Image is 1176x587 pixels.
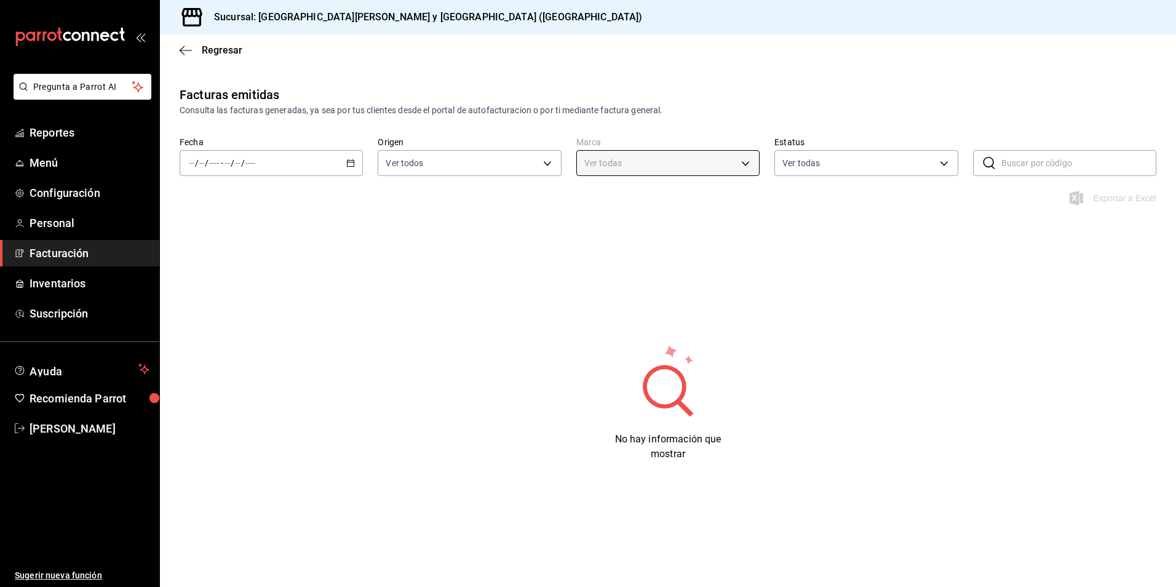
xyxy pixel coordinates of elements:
[584,157,622,169] span: Ver todas
[235,158,241,168] input: --
[615,433,721,460] span: No hay información que mostrar
[30,390,149,407] span: Recomienda Parrot
[180,138,363,146] label: Fecha
[30,420,149,437] span: [PERSON_NAME]
[241,158,245,168] span: /
[231,158,234,168] span: /
[209,158,220,168] input: ----
[30,275,149,292] span: Inventarios
[180,86,279,104] div: Facturas emitidas
[224,158,231,168] input: --
[245,158,256,168] input: ----
[30,154,149,171] span: Menú
[202,44,242,56] span: Regresar
[221,158,223,168] span: -
[386,157,423,169] span: Ver todos
[135,32,145,42] button: open_drawer_menu
[205,158,209,168] span: /
[1001,151,1156,175] input: Buscar por código
[195,158,199,168] span: /
[576,138,760,146] label: Marca
[30,185,149,201] span: Configuración
[204,10,643,25] h3: Sucursal: [GEOGRAPHIC_DATA][PERSON_NAME] y [GEOGRAPHIC_DATA] ([GEOGRAPHIC_DATA])
[180,44,242,56] button: Regresar
[782,157,820,169] span: Ver todas
[30,215,149,231] span: Personal
[33,81,132,94] span: Pregunta a Parrot AI
[30,362,133,377] span: Ayuda
[180,104,1156,117] div: Consulta las facturas generadas, ya sea por tus clientes desde el portal de autofacturacion o por...
[14,74,151,100] button: Pregunta a Parrot AI
[774,138,958,146] label: Estatus
[30,245,149,262] span: Facturación
[15,569,149,582] span: Sugerir nueva función
[199,158,205,168] input: --
[30,305,149,322] span: Suscripción
[189,158,195,168] input: --
[30,124,149,141] span: Reportes
[378,138,561,146] label: Origen
[9,89,151,102] a: Pregunta a Parrot AI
